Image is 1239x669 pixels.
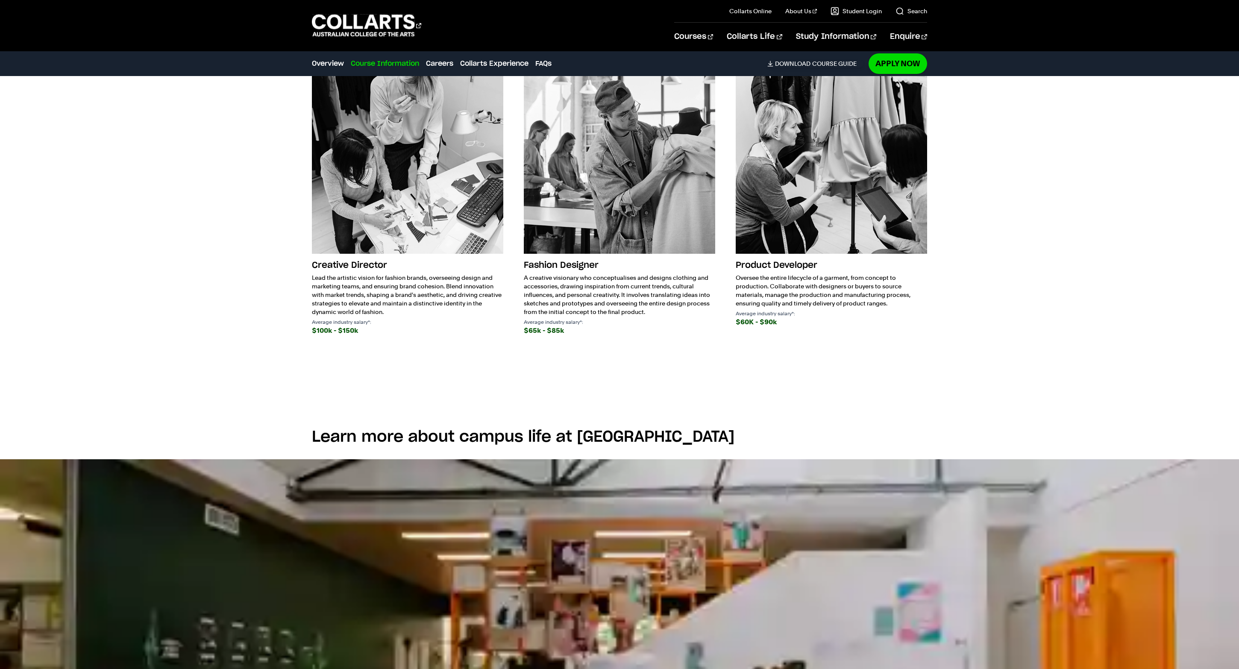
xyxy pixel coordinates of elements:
a: Collarts Experience [460,59,528,69]
p: Lead the artistic vision for fashion brands, overseeing design and marketing teams, and ensuring ... [312,273,503,316]
p: Average industry salary*: [736,311,927,316]
div: $60K - $90k [736,316,927,328]
span: Download [775,60,810,67]
a: FAQs [535,59,552,69]
div: Go to homepage [312,13,421,38]
a: About Us [785,7,817,15]
p: Oversee the entire lifecycle of a garment, from concept to production. Collaborate with designers... [736,273,927,308]
h3: Creative Director [312,257,503,273]
a: Student Login [831,7,882,15]
div: $65k - $85k [524,325,715,337]
div: $100k - $150k [312,325,503,337]
a: Course Information [351,59,419,69]
h3: Fashion Designer [524,257,715,273]
p: Average industry salary*: [312,320,503,325]
h2: Learn more about campus life at [GEOGRAPHIC_DATA] [312,428,927,446]
a: Study Information [796,23,876,51]
h3: Product Developer [736,257,927,273]
a: Enquire [890,23,927,51]
p: Average industry salary*: [524,320,715,325]
p: A creative visionary who conceptualises and designs clothing and accessories, drawing inspiration... [524,273,715,316]
a: Collarts Online [729,7,772,15]
a: Courses [674,23,713,51]
a: Collarts Life [727,23,782,51]
a: Careers [426,59,453,69]
a: Apply Now [869,53,927,73]
a: Search [895,7,927,15]
a: Overview [312,59,344,69]
a: DownloadCourse Guide [767,60,863,67]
